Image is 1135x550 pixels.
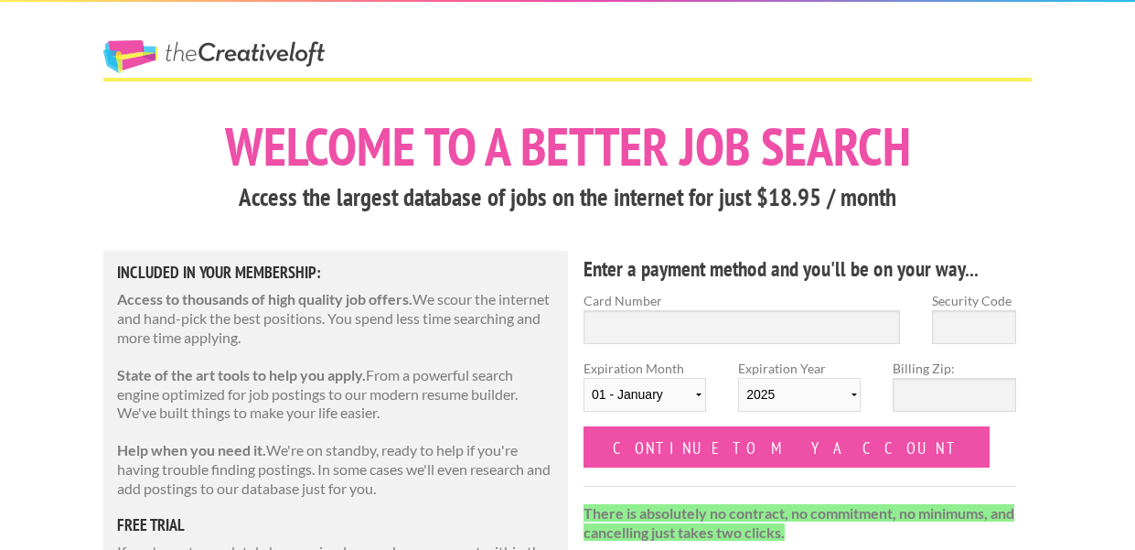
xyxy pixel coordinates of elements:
h5: Included in Your Membership: [117,264,554,281]
h5: free trial [117,517,554,534]
h1: Welcome to a better job search [103,120,1032,173]
strong: State of the art tools to help you apply. [117,366,366,383]
label: Security Code [932,291,1016,310]
strong: Help when you need it. [117,441,266,458]
label: Expiration Month [584,359,706,426]
p: From a powerful search engine optimized for job postings to our modern resume builder. We've buil... [117,366,554,423]
a: The Creative Loft [103,40,325,73]
p: We're on standby, ready to help if you're having trouble finding postings. In some cases we'll ev... [117,441,554,498]
h4: Enter a payment method and you'll be on your way... [584,254,1016,284]
label: Billing Zip: [893,359,1015,378]
p: We scour the internet and hand-pick the best positions. You spend less time searching and more ti... [117,290,554,347]
input: Continue to my account [584,426,990,468]
label: Expiration Year [738,359,861,426]
select: Expiration Month [584,378,706,412]
strong: Access to thousands of high quality job offers. [117,290,412,307]
strong: There is absolutely no contract, no commitment, no minimums, and cancelling just takes two clicks. [584,504,1014,541]
label: Card Number [584,291,900,310]
h3: Access the largest database of jobs on the internet for just $18.95 / month [103,180,1032,215]
select: Expiration Year [738,378,861,412]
